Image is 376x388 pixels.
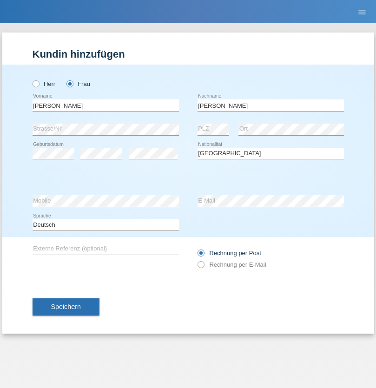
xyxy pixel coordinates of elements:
i: menu [357,7,367,17]
h1: Kundin hinzufügen [33,48,344,60]
label: Frau [66,80,90,87]
label: Rechnung per E-Mail [198,261,266,268]
span: Speichern [51,303,81,310]
input: Rechnung per Post [198,250,204,261]
a: menu [353,9,371,14]
label: Rechnung per Post [198,250,261,256]
input: Frau [66,80,73,86]
label: Herr [33,80,56,87]
input: Herr [33,80,39,86]
input: Rechnung per E-Mail [198,261,204,273]
button: Speichern [33,298,99,316]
